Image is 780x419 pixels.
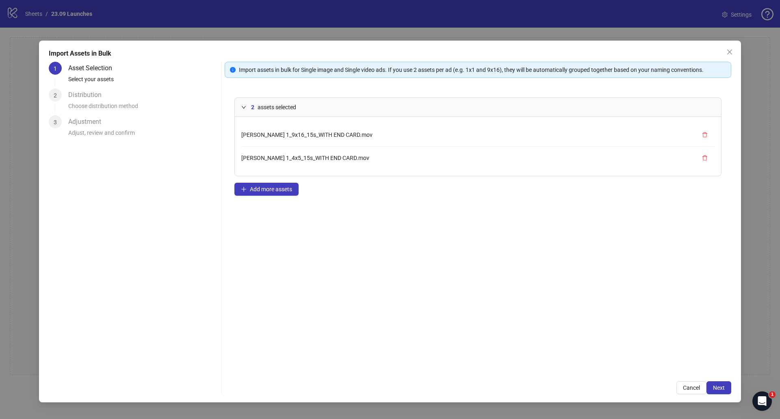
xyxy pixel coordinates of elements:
div: Import Assets in Bulk [49,49,731,58]
button: Add more assets [234,183,299,196]
span: 1 [54,65,57,72]
span: Add more assets [250,186,292,192]
div: Import assets in bulk for Single image and Single video ads. If you use 2 assets per ad (e.g. 1x1... [239,65,726,74]
span: assets selected [258,103,296,112]
span: delete [702,132,708,138]
span: 1 [769,391,776,398]
span: 3 [54,119,57,125]
span: expanded [241,105,246,110]
div: Choose distribution method [68,102,218,115]
span: 2 [54,92,57,99]
div: Adjustment [68,115,108,128]
span: Next [713,384,725,391]
span: delete [702,155,708,161]
button: Next [706,381,731,394]
span: close [726,49,733,55]
div: Select your assets [68,75,218,89]
img: tab_keywords_by_traffic_grey.svg [92,47,99,54]
img: website_grey.svg [13,21,19,28]
img: tab_domain_overview_orange.svg [33,47,39,54]
span: Cancel [683,384,700,391]
div: 2assets selected [235,98,721,117]
div: Adjust, review and confirm [68,128,218,142]
div: v 4.0.25 [23,13,40,19]
span: [PERSON_NAME] 1_9x16_15s_WITH END CARD.mov [241,132,373,138]
button: Cancel [676,381,706,394]
div: Domaine [42,48,63,53]
div: Mots-clés [101,48,124,53]
span: plus [241,186,247,192]
img: logo_orange.svg [13,13,19,19]
span: info-circle [230,67,236,73]
div: Domaine: [DOMAIN_NAME] [21,21,92,28]
iframe: Intercom live chat [752,391,772,411]
div: Asset Selection [68,62,119,75]
div: Distribution [68,89,108,102]
span: [PERSON_NAME] 1_4x5_15s_WITH END CARD.mov [241,155,369,161]
button: Close [723,45,736,58]
span: 2 [251,103,254,112]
